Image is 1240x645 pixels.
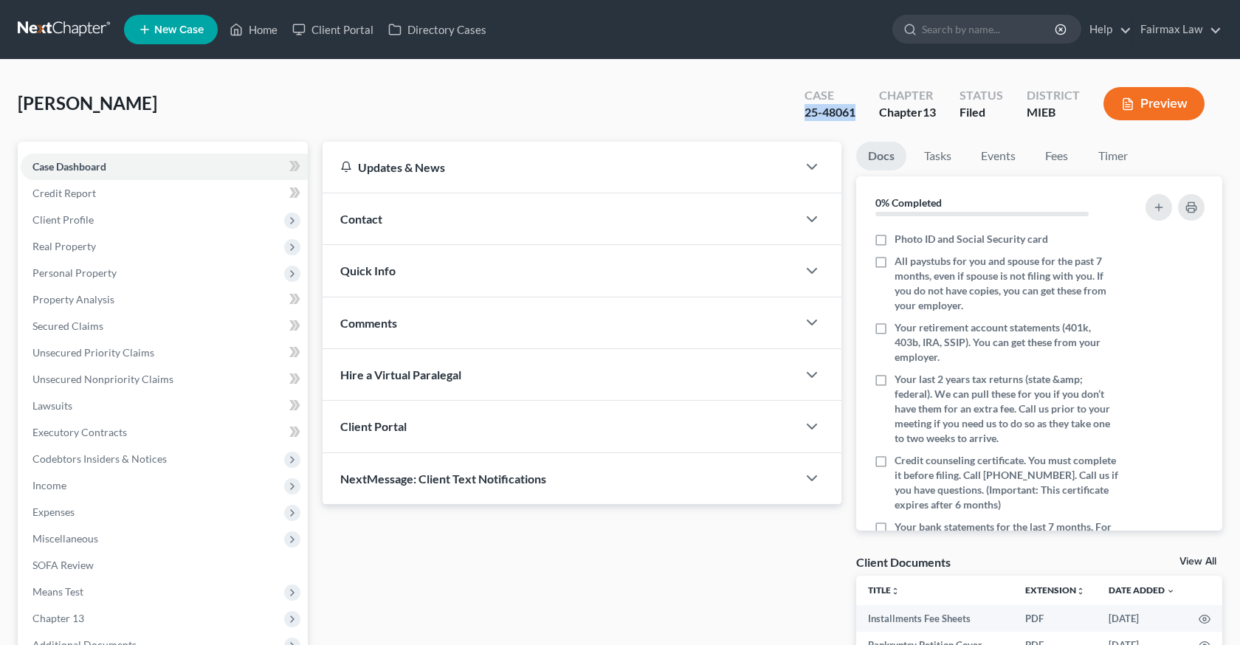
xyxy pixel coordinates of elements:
span: Property Analysis [32,293,114,306]
a: Unsecured Priority Claims [21,339,308,366]
div: Case [805,87,855,104]
div: Chapter [879,87,936,104]
a: Property Analysis [21,286,308,313]
div: 25-48061 [805,104,855,121]
span: Quick Info [340,263,396,277]
div: District [1027,87,1080,104]
span: Photo ID and Social Security card [895,232,1048,246]
a: Executory Contracts [21,419,308,446]
span: Credit counseling certificate. You must complete it before filing. Call [PHONE_NUMBER]. Call us i... [895,453,1118,512]
a: Date Added expand_more [1109,584,1175,596]
span: Unsecured Nonpriority Claims [32,373,173,385]
i: unfold_more [891,587,900,596]
a: Extensionunfold_more [1025,584,1085,596]
span: Secured Claims [32,320,103,332]
span: New Case [154,24,204,35]
i: expand_more [1166,587,1175,596]
span: Credit Report [32,187,96,199]
a: Timer [1086,142,1140,170]
span: Expenses [32,506,75,518]
td: [DATE] [1097,605,1187,632]
a: Tasks [912,142,963,170]
i: unfold_more [1076,587,1085,596]
a: Lawsuits [21,393,308,419]
span: Income [32,479,66,491]
a: Titleunfold_more [868,584,900,596]
a: SOFA Review [21,552,308,579]
span: Personal Property [32,266,117,279]
a: Case Dashboard [21,154,308,180]
a: Fairmax Law [1133,16,1222,43]
a: Docs [856,142,906,170]
div: MIEB [1027,104,1080,121]
td: Installments Fee Sheets [856,605,1013,632]
span: Executory Contracts [32,426,127,438]
span: Means Test [32,585,83,598]
span: Your retirement account statements (401k, 403b, IRA, SSIP). You can get these from your employer. [895,320,1118,365]
div: Updates & News [340,159,779,175]
span: Your last 2 years tax returns (state &amp; federal). We can pull these for you if you don’t have ... [895,372,1118,446]
div: Status [960,87,1003,104]
span: Unsecured Priority Claims [32,346,154,359]
a: Secured Claims [21,313,308,339]
span: Miscellaneous [32,532,98,545]
span: Codebtors Insiders & Notices [32,452,167,465]
td: PDF [1013,605,1097,632]
span: 13 [923,105,936,119]
span: All paystubs for you and spouse for the past 7 months, even if spouse is not filing with you. If ... [895,254,1118,313]
span: Case Dashboard [32,160,106,173]
span: Client Profile [32,213,94,226]
span: NextMessage: Client Text Notifications [340,472,546,486]
a: Help [1082,16,1131,43]
div: Chapter [879,104,936,121]
span: Real Property [32,240,96,252]
a: View All [1179,556,1216,567]
span: Hire a Virtual Paralegal [340,368,461,382]
div: Client Documents [856,554,951,570]
span: [PERSON_NAME] [18,92,157,114]
span: Client Portal [340,419,407,433]
a: Events [969,142,1027,170]
button: Preview [1103,87,1205,120]
a: Home [222,16,285,43]
span: Chapter 13 [32,612,84,624]
div: Filed [960,104,1003,121]
span: SOFA Review [32,559,94,571]
span: Your bank statements for the last 7 months. For all accounts. [895,520,1118,549]
a: Client Portal [285,16,381,43]
a: Directory Cases [381,16,494,43]
span: Comments [340,316,397,330]
input: Search by name... [922,15,1057,43]
span: Lawsuits [32,399,72,412]
a: Unsecured Nonpriority Claims [21,366,308,393]
strong: 0% Completed [875,196,942,209]
a: Credit Report [21,180,308,207]
span: Contact [340,212,382,226]
a: Fees [1033,142,1081,170]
